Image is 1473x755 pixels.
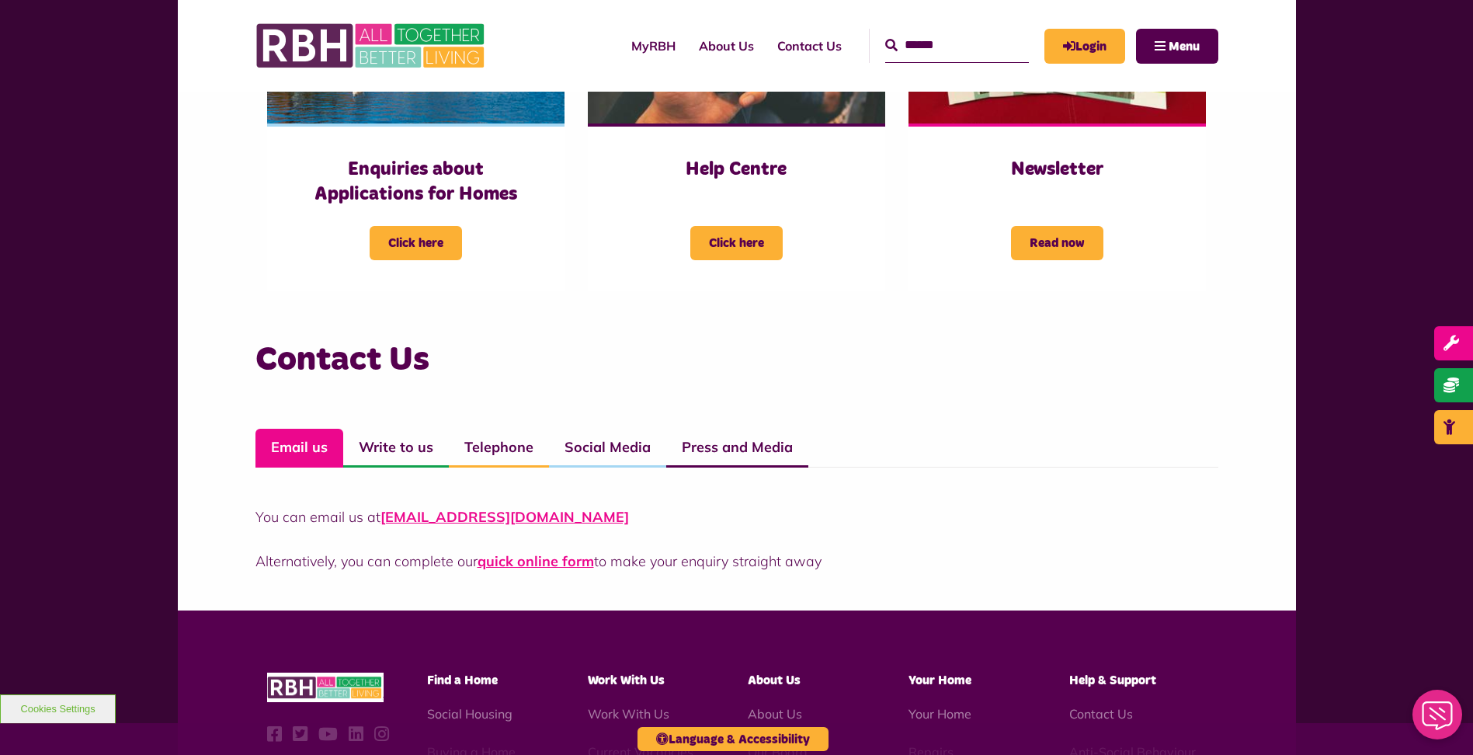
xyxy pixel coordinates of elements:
[427,706,512,722] a: Social Housing - open in a new tab
[940,158,1175,182] h3: Newsletter
[255,506,1218,527] p: You can email us at
[690,226,783,260] span: Click here
[766,25,853,67] a: Contact Us
[549,429,666,468] a: Social Media
[1169,40,1200,53] span: Menu
[255,338,1218,382] h3: Contact Us
[255,551,1218,572] p: Alternatively, you can complete our to make your enquiry straight away
[908,706,971,722] a: Your Home
[748,706,802,722] a: About Us
[267,673,384,703] img: RBH
[885,29,1029,62] input: Search
[908,674,971,687] span: Your Home
[343,429,449,468] a: Write to us
[255,16,488,76] img: RBH
[1136,29,1218,64] button: Navigation
[1069,674,1156,687] span: Help & Support
[370,226,462,260] span: Click here
[619,158,854,182] h3: Help Centre
[298,158,533,206] h3: Enquiries about Applications for Homes
[255,429,343,468] a: Email us
[478,552,594,570] a: quick online form
[588,706,669,722] a: Work With Us
[748,674,801,687] span: About Us
[1069,706,1133,722] a: Contact Us
[380,508,629,526] a: [EMAIL_ADDRESS][DOMAIN_NAME]
[1044,29,1125,64] a: MyRBH
[687,25,766,67] a: About Us
[1011,226,1103,260] span: Read now
[620,25,687,67] a: MyRBH
[1403,685,1473,755] iframe: Netcall Web Assistant for live chat
[637,727,829,751] button: Language & Accessibility
[588,674,665,687] span: Work With Us
[449,429,549,468] a: Telephone
[427,674,498,687] span: Find a Home
[666,429,808,468] a: Press and Media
